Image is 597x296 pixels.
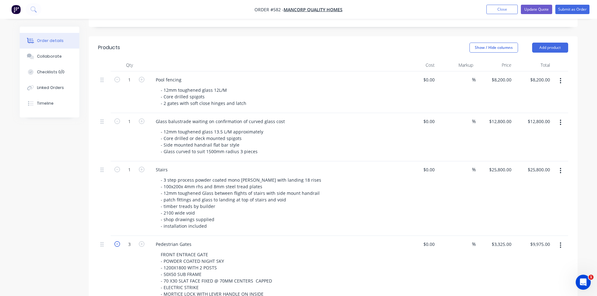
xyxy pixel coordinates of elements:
[151,240,196,249] div: Pedestrian Gates
[151,165,173,174] div: Stairs
[532,43,568,53] button: Add product
[476,59,514,71] div: Price
[437,59,476,71] div: Markup
[156,175,327,231] div: - 3 step process powder coated mono [PERSON_NAME] with landing 18 rises - 100x200x 4mm rhs and 8m...
[514,59,552,71] div: Total
[576,275,591,290] iframe: Intercom live chat
[151,117,290,126] div: Glass balustrade waiting on confirmation of curved glass cost
[521,5,552,14] button: Update Quote
[111,59,148,71] div: Qty
[156,86,251,108] div: - 12mm toughened glass 12L/M - Core drilled spigots - 2 gates with soft close hinges and latch
[469,43,518,53] button: Show / Hide columns
[37,69,65,75] div: Checklists 0/0
[472,118,476,125] span: %
[254,7,284,13] span: Order #582 -
[98,44,120,51] div: Products
[20,80,79,96] button: Linked Orders
[37,101,54,106] div: Timeline
[472,241,476,248] span: %
[151,75,186,84] div: Pool fencing
[472,76,476,83] span: %
[20,64,79,80] button: Checklists 0/0
[37,85,64,91] div: Linked Orders
[156,127,270,156] div: - 12mm toughened glass 13.5 L/M approximately - Core drilled or deck mounted spigots - Side mount...
[37,54,62,59] div: Collaborate
[589,275,594,280] span: 1
[20,49,79,64] button: Collaborate
[284,7,343,13] a: MANCORP QUALITY HOMES
[11,5,21,14] img: Factory
[486,5,518,14] button: Close
[399,59,437,71] div: Cost
[20,96,79,111] button: Timeline
[20,33,79,49] button: Order details
[37,38,64,44] div: Order details
[472,166,476,173] span: %
[555,5,589,14] button: Submit as Order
